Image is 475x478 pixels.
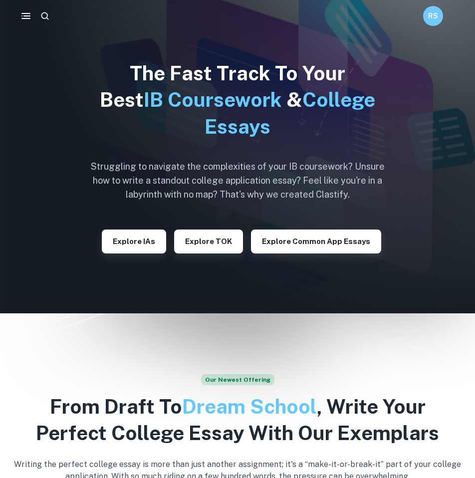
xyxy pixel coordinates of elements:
button: RS [423,6,443,26]
button: Explore TOK [174,230,243,253]
a: Explore Common App essays [251,236,381,245]
span: IB Coursework [144,88,282,111]
button: Explore IAs [102,230,166,253]
a: Explore IAs [102,236,166,245]
button: Explore Common App essays [251,230,381,253]
h6: RS [428,10,439,21]
span: Dream School [182,395,317,418]
h6: Struggling to navigate the complexities of your IB coursework? Unsure how to write a standout col... [83,160,392,202]
h2: From Draft To , Write Your Perfect College Essay With Our Exemplars [12,393,463,447]
span: College Essays [205,88,375,138]
span: Our Newest Offering [201,374,274,385]
h1: The Fast Track To Your Best & [83,60,392,140]
a: Explore TOK [174,236,243,245]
